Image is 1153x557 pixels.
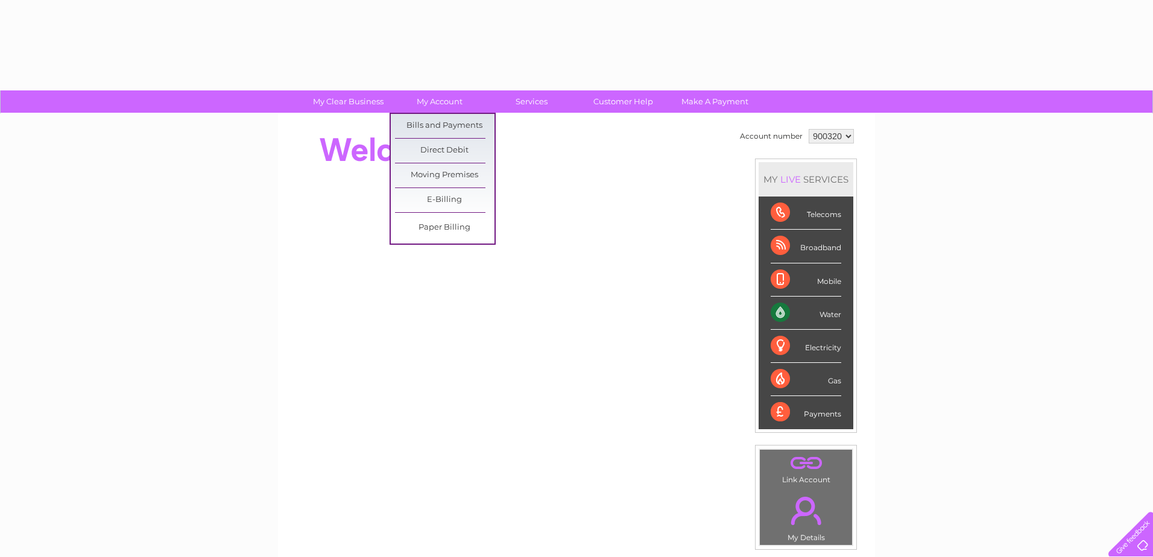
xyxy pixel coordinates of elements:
[763,489,849,532] a: .
[390,90,490,113] a: My Account
[737,126,806,146] td: Account number
[665,90,765,113] a: Make A Payment
[771,263,841,297] div: Mobile
[763,453,849,474] a: .
[482,90,581,113] a: Services
[771,330,841,363] div: Electricity
[395,216,494,240] a: Paper Billing
[771,297,841,330] div: Water
[771,197,841,230] div: Telecoms
[299,90,398,113] a: My Clear Business
[395,114,494,138] a: Bills and Payments
[759,486,853,546] td: My Details
[759,449,853,487] td: Link Account
[771,396,841,429] div: Payments
[778,174,803,185] div: LIVE
[759,162,853,197] div: MY SERVICES
[771,363,841,396] div: Gas
[395,188,494,212] a: E-Billing
[395,163,494,187] a: Moving Premises
[771,230,841,263] div: Broadband
[395,139,494,163] a: Direct Debit
[573,90,673,113] a: Customer Help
